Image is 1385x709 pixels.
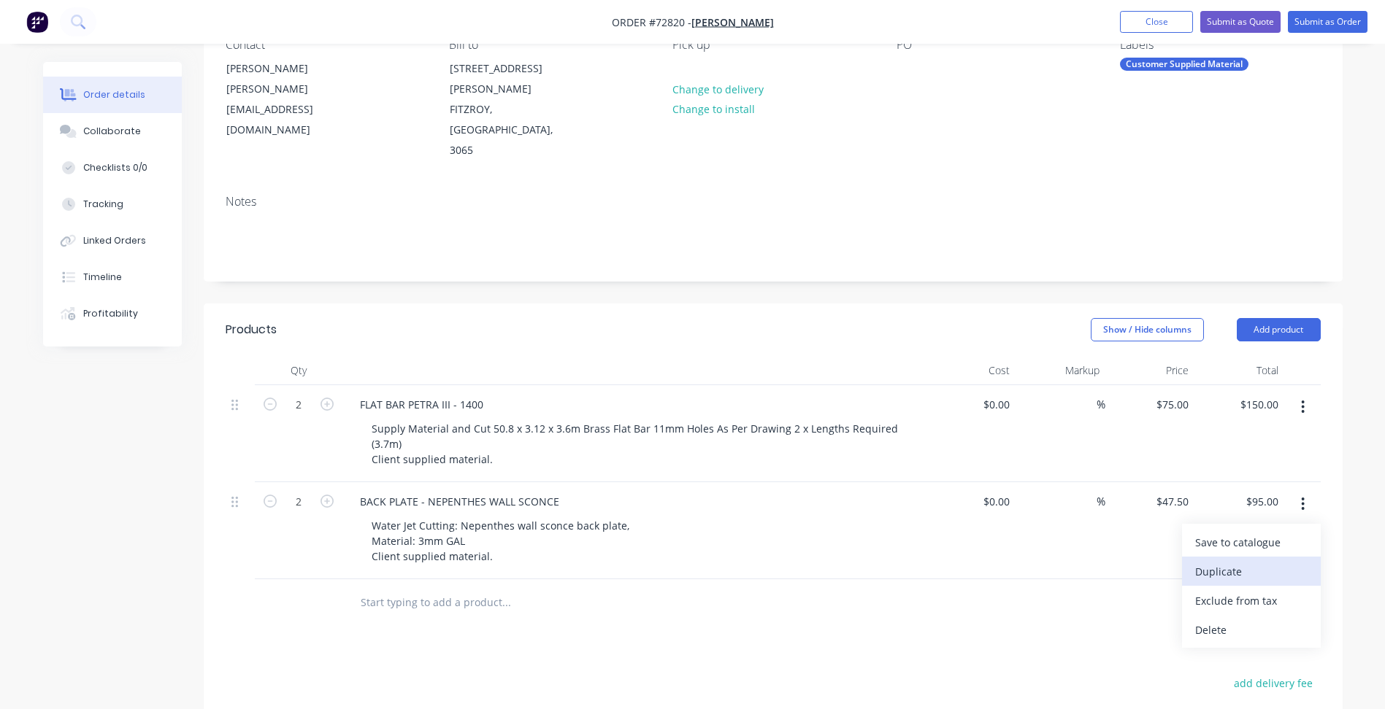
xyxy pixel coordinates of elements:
div: FLAT BAR PETRA III - 1400 [348,394,495,415]
button: Submit as Quote [1200,11,1281,33]
div: Cost [926,356,1016,385]
div: Timeline [83,271,122,284]
div: Save to catalogue [1195,532,1308,553]
div: Contact [226,38,426,52]
div: Linked Orders [83,234,146,247]
button: Order details [43,77,182,113]
button: Add product [1237,318,1321,341]
div: Exclude from tax [1195,590,1308,611]
div: Markup [1016,356,1105,385]
div: [STREET_ADDRESS][PERSON_NAME] [450,58,571,99]
div: Water Jet Cutting: Nepenthes wall sconce back plate, Material: 3mm GAL Client supplied material. [360,515,641,567]
div: Total [1194,356,1284,385]
div: Duplicate [1195,561,1308,582]
span: % [1097,493,1105,510]
div: Qty [255,356,342,385]
button: Linked Orders [43,222,182,259]
button: Save to catalogue [1182,527,1321,557]
div: Price [1105,356,1195,385]
button: Submit as Order [1288,11,1367,33]
button: Delete [1182,615,1321,644]
div: Customer Supplied Material [1120,58,1248,71]
div: [PERSON_NAME] [226,58,348,79]
button: Checklists 0/0 [43,150,182,186]
button: Timeline [43,259,182,295]
div: Checklists 0/0 [83,161,147,174]
button: Exclude from tax [1182,586,1321,615]
div: Labels [1120,38,1320,52]
button: Change to delivery [664,79,771,98]
a: [PERSON_NAME] [691,15,774,29]
div: Delete [1195,619,1308,640]
div: Tracking [83,198,123,211]
input: Start typing to add a product... [360,588,652,617]
div: Notes [226,195,1321,209]
div: PO [897,38,1097,52]
div: Bill to [449,38,649,52]
button: Duplicate [1182,557,1321,586]
div: FITZROY, [GEOGRAPHIC_DATA], 3065 [450,99,571,160]
div: Order details [83,88,145,101]
div: [PERSON_NAME][PERSON_NAME][EMAIL_ADDRESS][DOMAIN_NAME] [214,58,360,141]
div: Collaborate [83,125,141,138]
button: Close [1120,11,1193,33]
span: Order #72820 - [612,15,691,29]
span: % [1097,396,1105,413]
div: Pick up [672,38,872,52]
img: Factory [26,11,48,33]
div: BACK PLATE - NEPENTHES WALL SCONCE [348,491,571,512]
button: Collaborate [43,113,182,150]
button: Tracking [43,186,182,222]
div: [STREET_ADDRESS][PERSON_NAME]FITZROY, [GEOGRAPHIC_DATA], 3065 [437,58,583,161]
div: Profitability [83,307,138,320]
button: add delivery fee [1227,673,1321,693]
div: Products [226,321,277,338]
div: [PERSON_NAME][EMAIL_ADDRESS][DOMAIN_NAME] [226,79,348,140]
button: Change to install [664,99,762,119]
button: Profitability [43,295,182,332]
button: Show / Hide columns [1091,318,1204,341]
div: Supply Material and Cut 50.8 x 3.12 x 3.6m Brass Flat Bar 11mm Holes As Per Drawing 2 x Lengths R... [360,418,921,470]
